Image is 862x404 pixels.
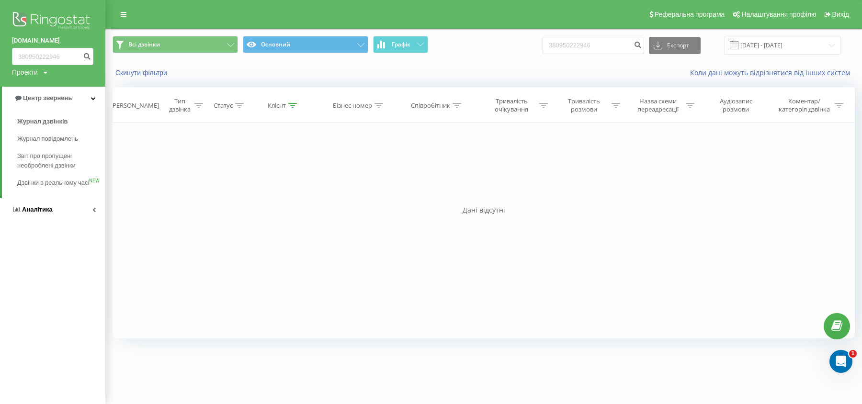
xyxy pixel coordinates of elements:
[333,101,372,110] div: Бізнес номер
[829,350,852,373] iframe: Intercom live chat
[113,68,172,77] button: Скинути фільтри
[543,37,644,54] input: Пошук за номером
[632,97,683,113] div: Назва схеми переадресації
[17,130,105,147] a: Журнал повідомлень
[392,41,410,48] span: Графік
[214,101,233,110] div: Статус
[168,97,192,113] div: Тип дзвінка
[649,37,701,54] button: Експорт
[741,11,816,18] span: Налаштування профілю
[559,97,609,113] div: Тривалість розмови
[655,11,725,18] span: Реферальна програма
[2,87,105,110] a: Центр звернень
[22,206,53,213] span: Аналiтика
[17,117,68,126] span: Журнал дзвінків
[690,68,855,77] a: Коли дані можуть відрізнятися вiд інших систем
[268,101,286,110] div: Клієнт
[17,113,105,130] a: Журнал дзвінків
[707,97,765,113] div: Аудіозапис розмови
[12,67,38,77] div: Проекти
[17,178,89,188] span: Дзвінки в реальному часі
[832,11,849,18] span: Вихід
[411,101,450,110] div: Співробітник
[23,94,72,101] span: Центр звернень
[849,350,857,358] span: 1
[113,36,238,53] button: Всі дзвінки
[111,101,159,110] div: [PERSON_NAME]
[17,147,105,174] a: Звіт про пропущені необроблені дзвінки
[243,36,368,53] button: Основний
[487,97,537,113] div: Тривалість очікування
[113,205,855,215] div: Дані відсутні
[17,151,101,170] span: Звіт про пропущені необроблені дзвінки
[373,36,428,53] button: Графік
[12,48,93,65] input: Пошук за номером
[17,134,78,144] span: Журнал повідомлень
[12,10,93,34] img: Ringostat logo
[12,36,93,45] a: [DOMAIN_NAME]
[128,41,160,48] span: Всі дзвінки
[17,174,105,191] a: Дзвінки в реальному часіNEW
[776,97,832,113] div: Коментар/категорія дзвінка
